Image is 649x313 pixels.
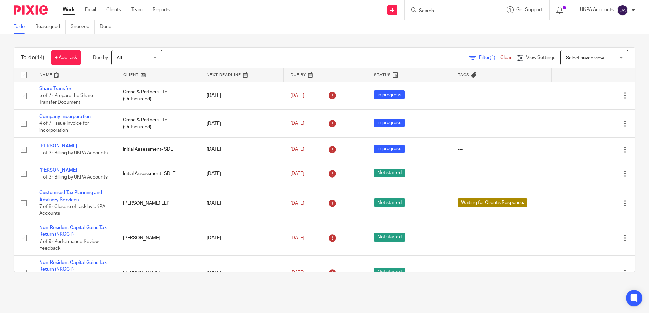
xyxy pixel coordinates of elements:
[200,162,283,186] td: [DATE]
[290,171,304,176] span: [DATE]
[39,168,77,173] a: [PERSON_NAME]
[106,6,121,13] a: Clients
[458,73,469,77] span: Tags
[458,270,544,276] div: ---
[516,7,542,12] span: Get Support
[290,147,304,152] span: [DATE]
[131,6,143,13] a: Team
[39,114,91,119] a: Company Incorporation
[290,271,304,275] span: [DATE]
[200,82,283,109] td: [DATE]
[116,186,200,221] td: [PERSON_NAME] LLP
[117,56,122,60] span: All
[116,162,200,186] td: Initial Assessment- SDLT
[374,90,405,99] span: In progress
[116,109,200,137] td: Crane & Partners Ltd (Outsourced)
[39,204,105,216] span: 7 of 8 · Closure of task by UKPA Accounts
[200,138,283,162] td: [DATE]
[374,145,405,153] span: In progress
[479,55,500,60] span: Filter
[290,201,304,206] span: [DATE]
[458,170,544,177] div: ---
[500,55,512,60] a: Clear
[490,55,495,60] span: (1)
[39,260,107,272] a: Non-Resident Capital Gains Tax Return (NRCGT)
[374,169,405,177] span: Not started
[458,146,544,153] div: ---
[39,239,99,251] span: 7 of 9 · Performance Review Feedback
[566,56,604,60] span: Select saved view
[290,121,304,126] span: [DATE]
[374,198,405,207] span: Not started
[200,109,283,137] td: [DATE]
[35,55,44,60] span: (14)
[580,6,614,13] p: UKPA Accounts
[200,221,283,256] td: [DATE]
[374,268,405,276] span: Not started
[93,54,108,61] p: Due by
[458,198,527,207] span: Waiting for Client's Response.
[374,233,405,242] span: Not started
[290,236,304,241] span: [DATE]
[418,8,479,14] input: Search
[116,82,200,109] td: Crane & Partners Ltd (Outsourced)
[116,138,200,162] td: Initial Assessment- SDLT
[39,121,89,133] span: 4 of 7 · Issue invoice for incorporation
[458,235,544,242] div: ---
[458,120,544,127] div: ---
[71,20,95,34] a: Snoozed
[21,54,44,61] h1: To do
[458,92,544,99] div: ---
[100,20,116,34] a: Done
[617,5,628,16] img: svg%3E
[200,255,283,290] td: [DATE]
[14,20,30,34] a: To do
[116,255,200,290] td: [PERSON_NAME]
[200,186,283,221] td: [DATE]
[526,55,555,60] span: View Settings
[35,20,66,34] a: Reassigned
[39,93,93,105] span: 5 of 7 · Prepare the Share Transfer Document
[39,190,102,202] a: Customised Tax Planning and Advisory Services
[290,93,304,98] span: [DATE]
[39,225,107,237] a: Non-Resident Capital Gains Tax Return (NRCGT)
[153,6,170,13] a: Reports
[39,86,71,91] a: Share Transfer
[63,6,75,13] a: Work
[116,221,200,256] td: [PERSON_NAME]
[14,5,48,15] img: Pixie
[51,50,81,65] a: + Add task
[85,6,96,13] a: Email
[39,151,108,155] span: 1 of 3 · Billing by UKPA Accounts
[374,119,405,127] span: In progress
[39,144,77,148] a: [PERSON_NAME]
[39,175,108,180] span: 1 of 3 · Billing by UKPA Accounts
